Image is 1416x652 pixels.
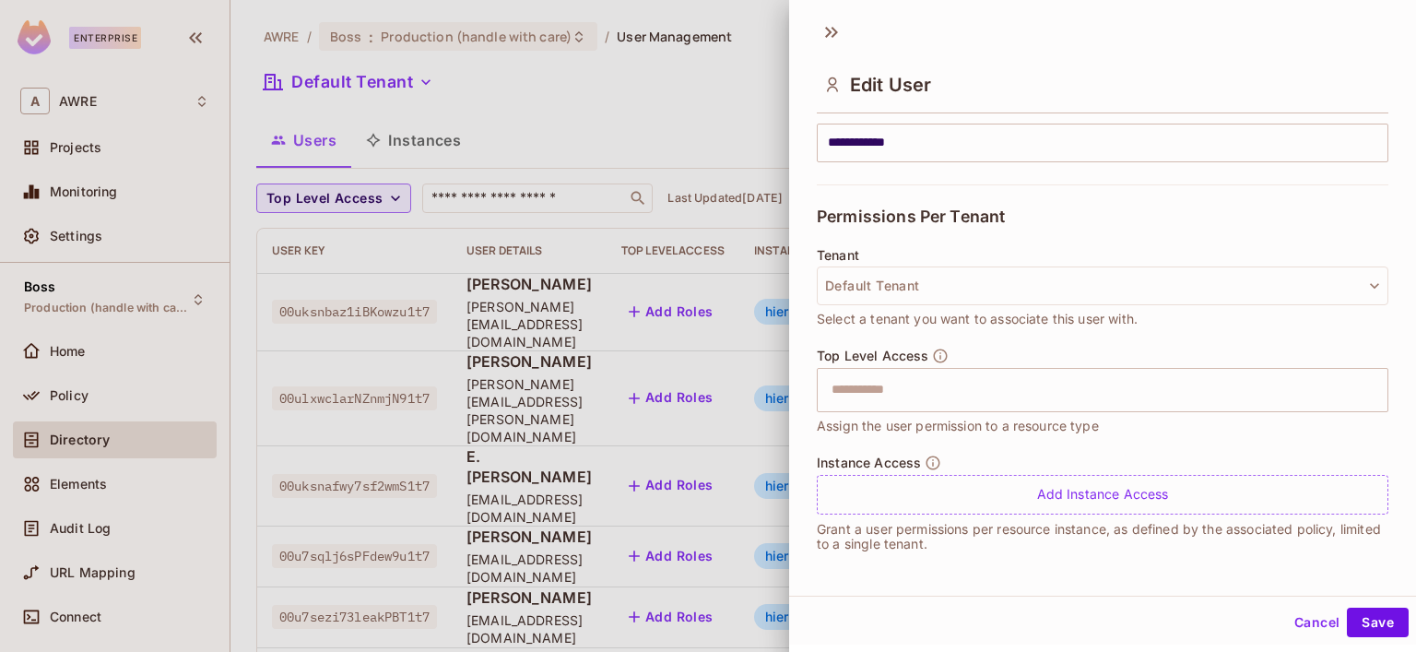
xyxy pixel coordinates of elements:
[817,456,921,470] span: Instance Access
[817,349,928,363] span: Top Level Access
[817,309,1138,329] span: Select a tenant you want to associate this user with.
[817,207,1005,226] span: Permissions Per Tenant
[817,416,1099,436] span: Assign the user permission to a resource type
[1347,608,1409,637] button: Save
[1287,608,1347,637] button: Cancel
[817,522,1388,551] p: Grant a user permissions per resource instance, as defined by the associated policy, limited to a...
[817,267,1388,305] button: Default Tenant
[817,248,859,263] span: Tenant
[817,475,1388,515] div: Add Instance Access
[850,74,931,96] span: Edit User
[1378,387,1382,391] button: Open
